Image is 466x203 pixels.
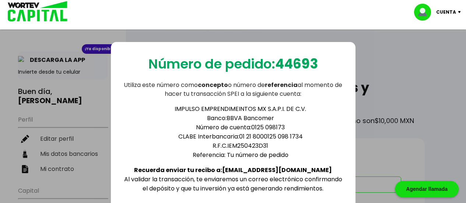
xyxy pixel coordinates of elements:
b: concepto [198,81,228,89]
b: Recuerda enviar tu recibo a: [EMAIL_ADDRESS][DOMAIN_NAME] [134,166,332,174]
div: Agendar llamada [395,181,459,197]
img: profile-image [414,4,436,21]
b: referencia [265,81,298,89]
b: 44693 [275,55,318,73]
li: R.F.C. IEM250423D31 [137,141,344,150]
li: Número de cuenta: 0125 098173 [137,123,344,132]
p: Número de pedido: [148,54,318,74]
div: Al validar la transacción, te enviaremos un correo electrónico confirmando el depósito y que tu i... [123,98,344,193]
p: Cuenta [436,7,456,18]
li: Banco: BBVA Bancomer [137,113,344,123]
img: icon-down [456,11,466,13]
li: CLABE Interbancaria: 01 21 8000125 098 1734 [137,132,344,141]
li: Referencia: Tu número de pedido [137,150,344,160]
p: Utiliza este número como o número de al momento de hacer tu transacción SPEI a la siguiente cuenta: [123,81,344,98]
li: IMPULSO EMPRENDIMEINTOS MX S.A.P.I. DE C.V. [137,104,344,113]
